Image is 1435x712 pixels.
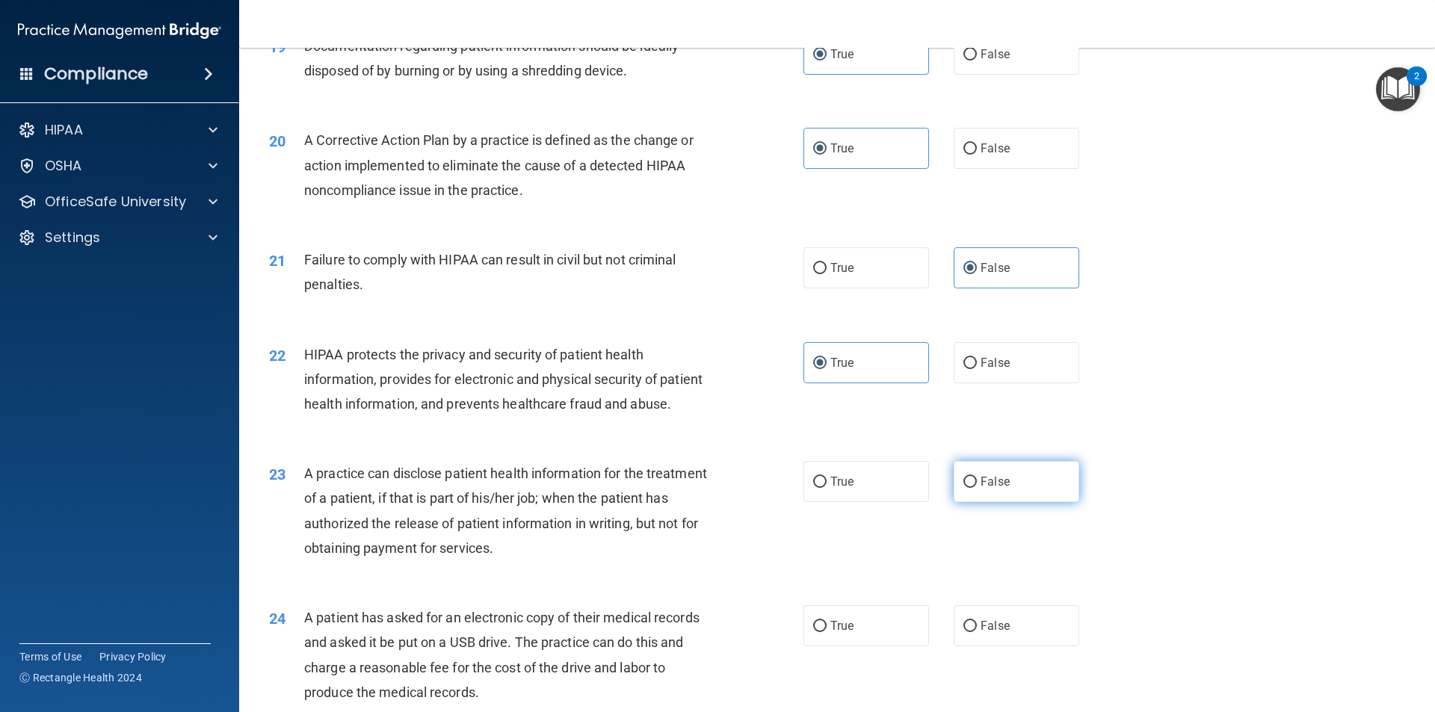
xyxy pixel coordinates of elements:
span: False [981,356,1010,370]
span: False [981,141,1010,155]
span: 21 [269,252,286,270]
p: Settings [45,229,100,247]
span: 22 [269,347,286,365]
span: A Corrective Action Plan by a practice is defined as the change or action implemented to eliminat... [304,132,694,197]
span: True [830,261,854,275]
button: Open Resource Center, 2 new notifications [1376,67,1420,111]
span: 24 [269,610,286,628]
img: PMB logo [18,16,221,46]
a: Settings [18,229,217,247]
a: HIPAA [18,121,217,139]
input: False [963,263,977,274]
span: HIPAA protects the privacy and security of patient health information, provides for electronic an... [304,347,703,412]
a: OfficeSafe University [18,193,217,211]
span: False [981,619,1010,633]
span: False [981,47,1010,61]
input: False [963,621,977,632]
input: False [963,358,977,369]
a: Privacy Policy [99,649,167,664]
a: OSHA [18,157,217,175]
span: True [830,474,854,489]
a: Terms of Use [19,649,81,664]
span: 19 [269,38,286,56]
span: True [830,141,854,155]
iframe: Drift Widget Chat Controller [1176,606,1417,666]
span: 23 [269,465,286,483]
span: False [981,261,1010,275]
span: A practice can disclose patient health information for the treatment of a patient, if that is par... [304,465,707,556]
input: True [813,263,827,274]
input: True [813,49,827,61]
span: A patient has asked for an electronic copy of their medical records and asked it be put on a USB ... [304,610,700,700]
input: True [813,477,827,488]
div: 2 [1414,76,1419,96]
span: True [830,47,854,61]
h4: Compliance [44,64,148,84]
span: Ⓒ Rectangle Health 2024 [19,670,142,685]
span: 20 [269,132,286,150]
span: False [981,474,1010,489]
span: Failure to comply with HIPAA can result in civil but not criminal penalties. [304,252,676,292]
p: OfficeSafe University [45,193,186,211]
span: True [830,356,854,370]
input: True [813,358,827,369]
p: HIPAA [45,121,83,139]
span: True [830,619,854,633]
input: False [963,143,977,155]
input: True [813,621,827,632]
p: OSHA [45,157,82,175]
input: False [963,477,977,488]
input: True [813,143,827,155]
input: False [963,49,977,61]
